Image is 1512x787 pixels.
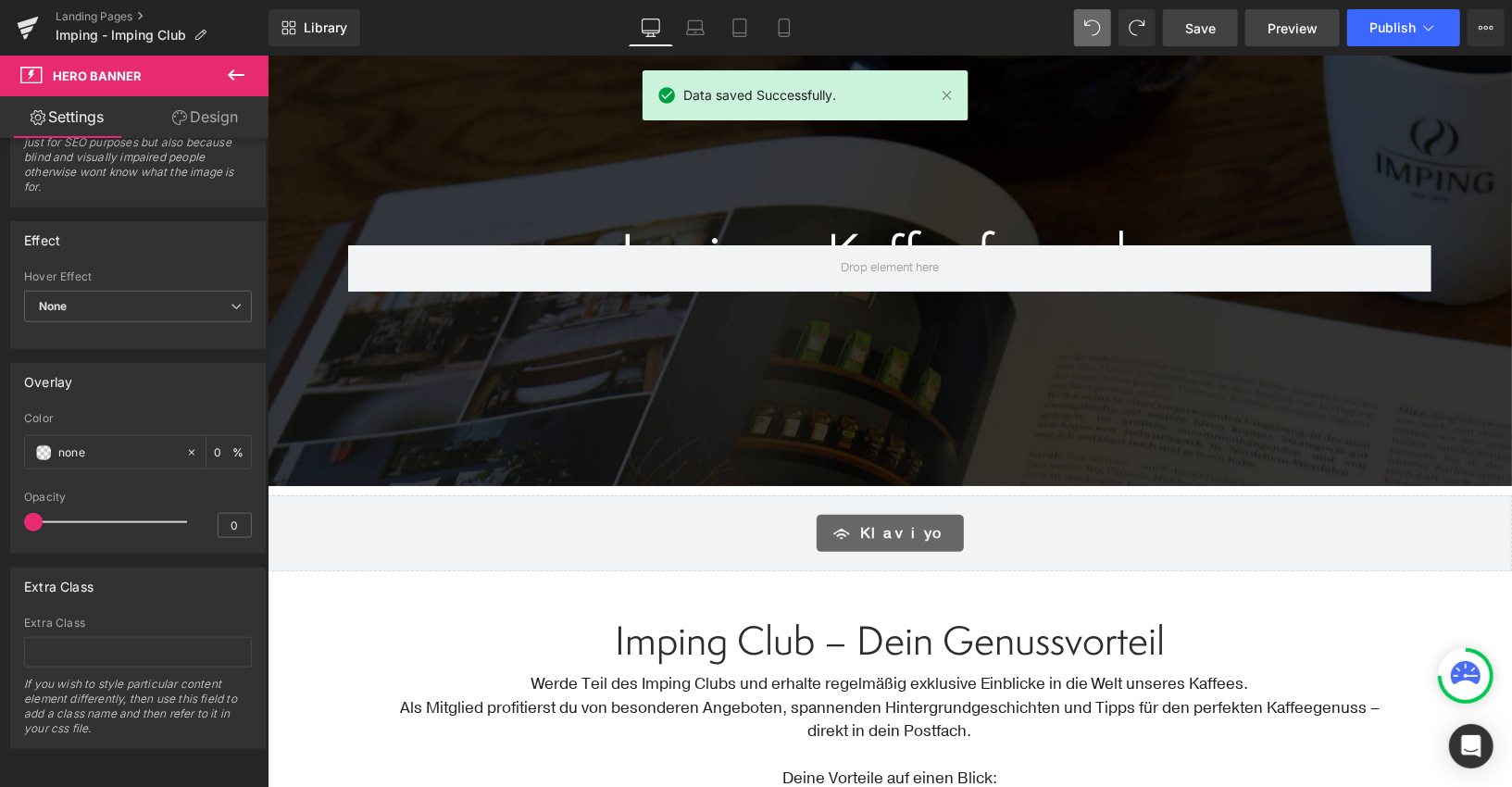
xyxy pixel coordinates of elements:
div: Opacity [24,491,252,504]
span: Save [1185,19,1216,38]
button: More [1468,9,1505,46]
button: Redo [1118,9,1156,46]
a: Design [138,96,272,138]
span: Data saved Successfully. [683,85,836,106]
a: New Library [269,9,360,46]
span: Preview [1268,19,1318,38]
a: Preview [1245,9,1340,46]
a: Desktop [629,9,673,46]
div: Effect [24,222,60,248]
span: Library [304,19,347,36]
b: None [39,299,68,313]
div: % [206,436,251,468]
div: Each image should have an alt text. Not just for SEO purposes but also because blind and visually... [24,120,252,206]
span: Publish [1369,20,1416,35]
div: Open Intercom Messenger [1449,724,1493,768]
button: Publish [1347,9,1460,46]
input: Color [58,443,177,463]
div: If you wish to style particular content element differently, then use this field to add a class n... [24,677,252,748]
div: Extra Class [24,568,94,594]
a: Laptop [673,9,718,46]
div: Color [24,412,252,425]
a: Landing Pages [56,9,269,24]
a: Tablet [718,9,762,46]
a: Mobile [762,9,806,46]
div: Overlay [24,364,72,390]
div: Hover Effect [24,270,252,283]
span: Hero Banner [53,69,142,83]
span: Imping - Imping Club [56,28,186,43]
button: Undo [1074,9,1111,46]
div: Extra Class [24,617,252,630]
